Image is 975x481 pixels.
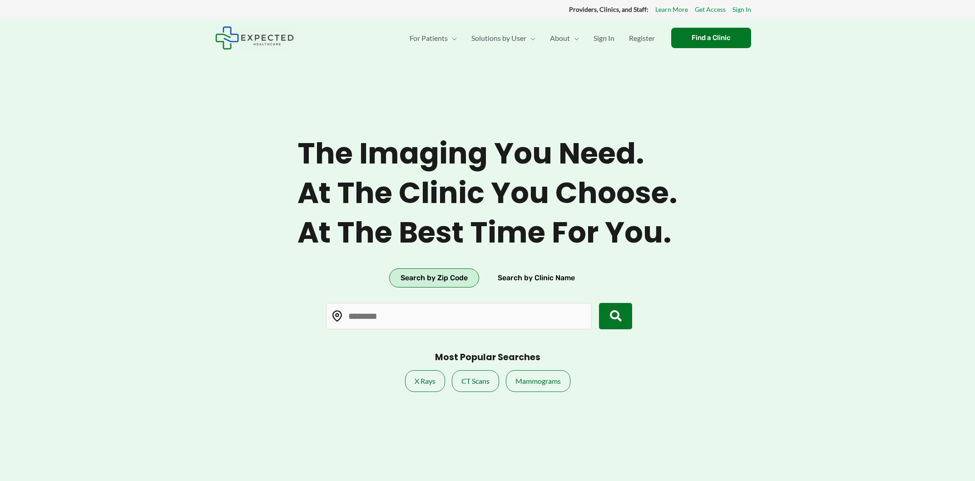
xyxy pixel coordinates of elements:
a: Learn More [655,4,688,15]
button: Search by Zip Code [389,268,479,288]
strong: Providers, Clinics, and Staff: [569,5,648,13]
a: Mammograms [506,370,570,392]
button: Search by Clinic Name [486,268,586,288]
span: For Patients [410,22,448,54]
span: The imaging you need. [297,136,678,171]
span: Solutions by User [471,22,526,54]
span: Menu Toggle [448,22,457,54]
nav: Primary Site Navigation [402,22,662,54]
span: Sign In [594,22,614,54]
h3: Most Popular Searches [435,352,540,363]
a: For PatientsMenu Toggle [402,22,464,54]
img: Expected Healthcare Logo - side, dark font, small [215,26,294,50]
span: Menu Toggle [570,22,579,54]
a: CT Scans [452,370,499,392]
a: Find a Clinic [671,28,751,48]
span: Menu Toggle [526,22,535,54]
span: At the best time for you. [297,215,678,250]
a: Sign In [732,4,751,15]
a: Solutions by UserMenu Toggle [464,22,543,54]
span: About [550,22,570,54]
a: Get Access [695,4,726,15]
a: Register [622,22,662,54]
a: AboutMenu Toggle [543,22,586,54]
img: Location pin [332,310,343,322]
span: At the clinic you choose. [297,176,678,211]
a: Sign In [586,22,622,54]
span: Register [629,22,655,54]
a: X Rays [405,370,445,392]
